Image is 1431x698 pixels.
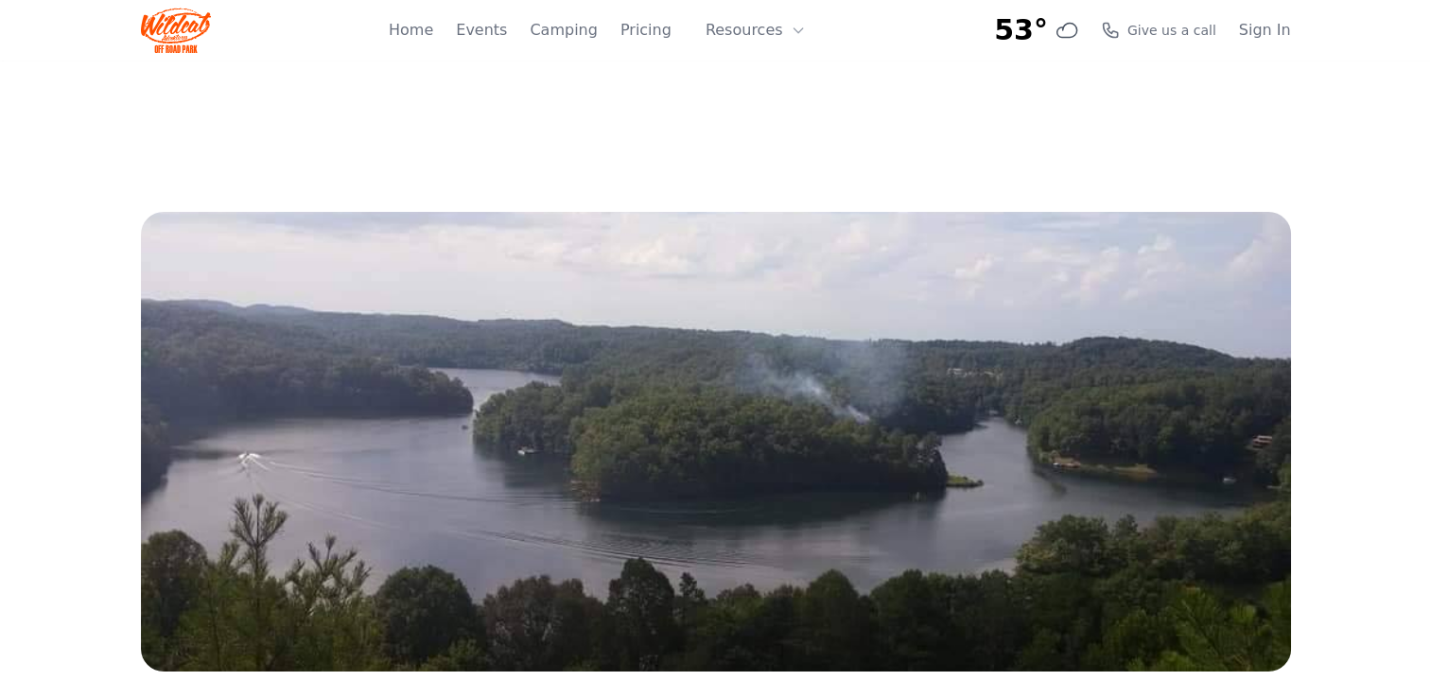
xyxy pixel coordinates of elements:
button: Resources [694,11,817,49]
a: Home [389,19,433,42]
span: 53° [994,13,1048,47]
a: Camping [530,19,597,42]
a: Give us a call [1101,21,1216,40]
a: Events [456,19,507,42]
img: Wildcat Logo [141,8,212,53]
span: Give us a call [1127,21,1216,40]
a: Pricing [620,19,672,42]
a: Sign In [1239,19,1291,42]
